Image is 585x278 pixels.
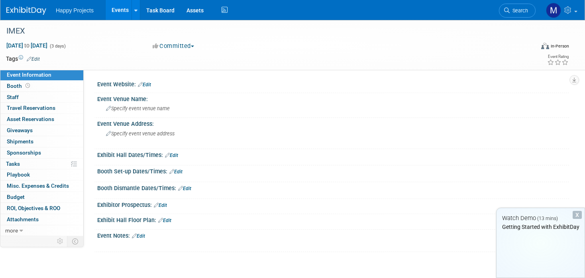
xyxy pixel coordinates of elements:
[178,186,191,191] a: Edit
[0,69,83,80] a: Event Information
[7,216,39,222] span: Attachments
[97,149,569,159] div: Exhibit Hall Dates/Times:
[97,78,569,89] div: Event Website:
[0,225,83,236] a: more
[7,127,33,133] span: Giveaways
[24,83,31,89] span: Booth not reserved yet
[541,43,549,49] img: Format-Inperson.png
[4,24,521,38] div: IMEX
[154,203,167,208] a: Edit
[53,236,67,246] td: Personalize Event Tab Strip
[0,81,83,91] a: Booth
[0,181,83,191] a: Misc. Expenses & Credits
[546,3,561,18] img: Melissa Beltran
[7,71,51,78] span: Event Information
[7,116,54,122] span: Asset Reservations
[485,42,569,54] div: Event Format
[7,149,41,156] span: Sponsorships
[97,118,569,128] div: Event Venue Address:
[5,227,18,234] span: more
[497,223,585,231] div: Getting Started with ExhibitDay
[547,55,569,59] div: Event Rating
[97,93,569,103] div: Event Venue Name:
[0,103,83,113] a: Travel Reservations
[0,136,83,147] a: Shipments
[150,42,197,50] button: Committed
[0,125,83,136] a: Giveaways
[0,114,83,125] a: Asset Reservations
[510,8,528,14] span: Search
[0,92,83,103] a: Staff
[106,131,175,137] span: Specify event venue address
[97,165,569,176] div: Booth Set-up Dates/Times:
[6,55,40,63] td: Tags
[7,105,55,111] span: Travel Reservations
[0,192,83,203] a: Budget
[97,199,569,209] div: Exhibitor Prospectus:
[132,233,145,239] a: Edit
[6,7,46,15] img: ExhibitDay
[0,203,83,214] a: ROI, Objectives & ROO
[158,218,171,223] a: Edit
[6,42,48,49] span: [DATE] [DATE]
[56,7,94,14] span: Happy Projects
[0,214,83,225] a: Attachments
[573,211,582,219] div: Dismiss
[106,105,170,111] span: Specify event venue name
[169,169,183,175] a: Edit
[0,159,83,169] a: Tasks
[67,236,84,246] td: Toggle Event Tabs
[165,153,178,158] a: Edit
[499,4,536,18] a: Search
[7,83,31,89] span: Booth
[23,42,31,49] span: to
[537,216,558,221] span: (13 mins)
[7,171,30,178] span: Playbook
[497,214,585,222] div: Watch Demo
[97,214,569,224] div: Exhibit Hall Floor Plan:
[0,169,83,180] a: Playbook
[7,138,33,145] span: Shipments
[97,230,569,240] div: Event Notes:
[7,183,69,189] span: Misc. Expenses & Credits
[97,182,569,193] div: Booth Dismantle Dates/Times:
[7,205,60,211] span: ROI, Objectives & ROO
[0,147,83,158] a: Sponsorships
[27,56,40,62] a: Edit
[138,82,151,87] a: Edit
[6,161,20,167] span: Tasks
[49,44,66,49] span: (3 days)
[550,43,569,49] div: In-Person
[7,194,25,200] span: Budget
[7,94,19,100] span: Staff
